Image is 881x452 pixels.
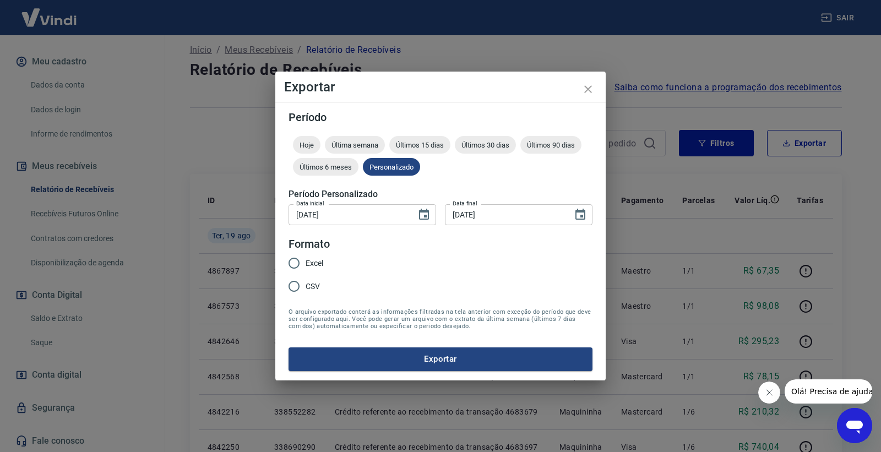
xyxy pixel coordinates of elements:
[306,258,323,269] span: Excel
[289,112,592,123] h5: Período
[445,204,565,225] input: DD/MM/YYYY
[413,204,435,226] button: Choose date, selected date is 19 de ago de 2025
[306,281,320,292] span: CSV
[325,141,385,149] span: Última semana
[293,136,320,154] div: Hoje
[363,158,420,176] div: Personalizado
[293,158,358,176] div: Últimos 6 meses
[289,189,592,200] h5: Período Personalizado
[289,347,592,371] button: Exportar
[520,141,581,149] span: Últimos 90 dias
[758,382,780,404] iframe: Fechar mensagem
[325,136,385,154] div: Última semana
[455,136,516,154] div: Últimos 30 dias
[289,236,330,252] legend: Formato
[284,80,597,94] h4: Exportar
[296,199,324,208] label: Data inicial
[389,136,450,154] div: Últimos 15 dias
[289,308,592,330] span: O arquivo exportado conterá as informações filtradas na tela anterior com exceção do período que ...
[569,204,591,226] button: Choose date, selected date is 19 de ago de 2025
[575,76,601,102] button: close
[293,163,358,171] span: Últimos 6 meses
[363,163,420,171] span: Personalizado
[289,204,409,225] input: DD/MM/YYYY
[455,141,516,149] span: Últimos 30 dias
[520,136,581,154] div: Últimos 90 dias
[293,141,320,149] span: Hoje
[7,8,93,17] span: Olá! Precisa de ajuda?
[785,379,872,404] iframe: Mensagem da empresa
[837,408,872,443] iframe: Botão para abrir a janela de mensagens
[453,199,477,208] label: Data final
[389,141,450,149] span: Últimos 15 dias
